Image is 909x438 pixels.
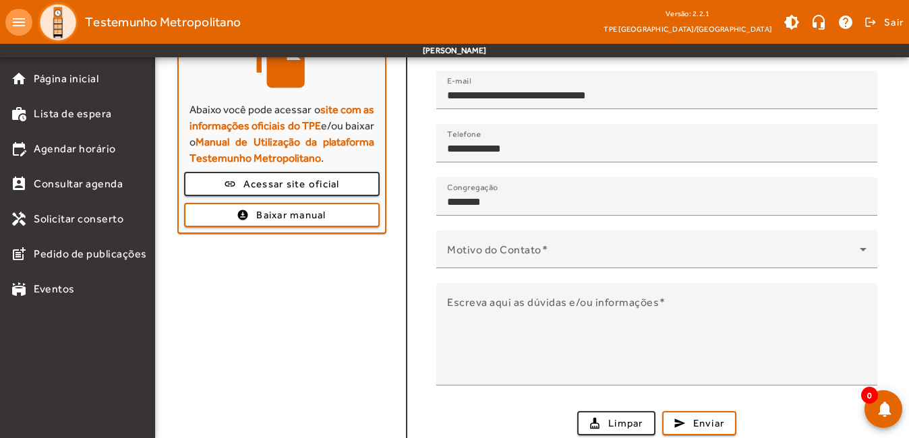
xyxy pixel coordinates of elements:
strong: Manual de Utilização da plataforma Testemunho Metropolitano [189,135,374,164]
span: Sair [884,11,904,33]
span: Limpar [608,416,643,431]
mat-icon: home [11,71,27,87]
span: Solicitar conserto [34,211,123,227]
mat-label: E-mail [447,76,471,86]
strong: site com as informações oficiais do TPE [189,103,374,132]
span: Baixar manual [256,208,326,223]
span: Enviar [693,416,725,431]
span: Lista de espera [34,106,112,122]
img: Logo TPE [38,2,78,42]
button: Sair [862,12,904,32]
mat-icon: work_history [11,106,27,122]
span: Eventos [34,281,75,297]
mat-label: Escreva aqui as dúvidas e/ou informações [447,295,659,308]
mat-icon: file_copy [248,30,316,97]
mat-icon: handyman [11,211,27,227]
button: Enviar [662,411,737,435]
mat-icon: perm_contact_calendar [11,176,27,192]
span: Agendar horário [34,141,116,157]
mat-icon: edit_calendar [11,141,27,157]
mat-label: Telefone [447,129,481,139]
span: Pedido de publicações [34,246,147,262]
span: 0 [861,387,878,404]
button: Acessar site oficial [184,172,380,196]
mat-label: Congregação [447,183,498,192]
span: Testemunho Metropolitano [85,11,241,33]
mat-icon: stadium [11,281,27,297]
mat-icon: post_add [11,246,27,262]
span: Consultar agenda [34,176,123,192]
div: Versão: 2.2.1 [604,5,771,22]
button: Baixar manual [184,203,380,227]
span: Página inicial [34,71,98,87]
span: Acessar site oficial [243,177,340,192]
button: Limpar [577,411,655,435]
span: TPE [GEOGRAPHIC_DATA]/[GEOGRAPHIC_DATA] [604,22,771,36]
a: Testemunho Metropolitano [32,2,241,42]
p: Abaixo você pode acessar o e/ou baixar o . [189,102,374,166]
mat-icon: menu [5,9,32,36]
mat-label: Motivo do Contato [447,243,541,255]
